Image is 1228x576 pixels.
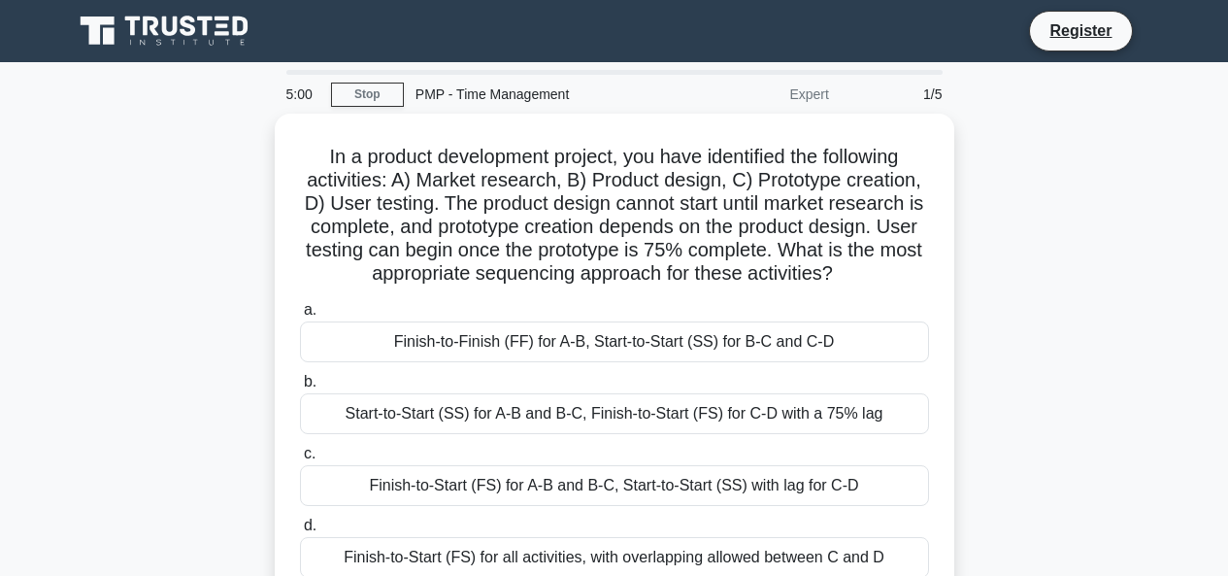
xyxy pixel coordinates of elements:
span: d. [304,517,316,533]
h5: In a product development project, you have identified the following activities: A) Market researc... [298,145,931,287]
a: Register [1038,18,1123,43]
span: a. [304,301,316,318]
div: Expert [671,75,841,114]
div: 5:00 [275,75,331,114]
span: b. [304,373,316,390]
div: 1/5 [841,75,954,114]
div: PMP - Time Management [404,75,671,114]
div: Start-to-Start (SS) for A-B and B-C, Finish-to-Start (FS) for C-D with a 75% lag [300,393,929,434]
div: Finish-to-Start (FS) for A-B and B-C, Start-to-Start (SS) with lag for C-D [300,465,929,506]
a: Stop [331,83,404,107]
div: Finish-to-Finish (FF) for A-B, Start-to-Start (SS) for B-C and C-D [300,322,929,362]
span: c. [304,445,315,461]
